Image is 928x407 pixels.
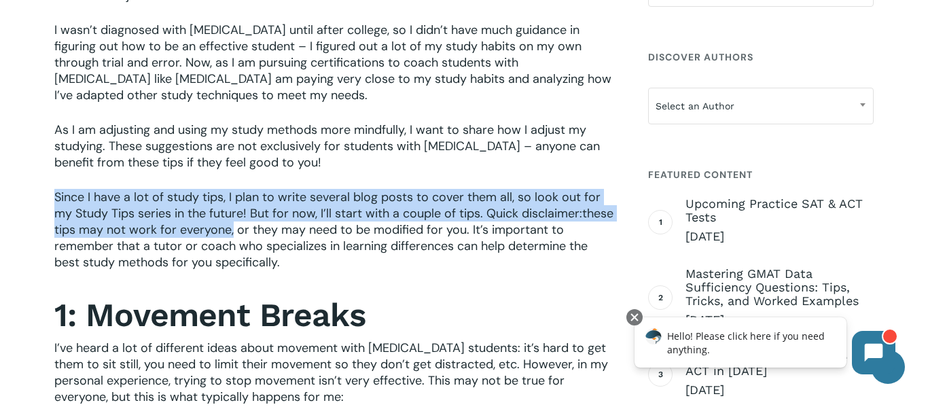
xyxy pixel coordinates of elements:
h4: Featured Content [648,162,874,187]
span: As I am adjusting and using my study methods more mindfully, I want to share how I adjust my stud... [54,122,600,171]
span: Since I have a lot of study tips, I plan to write several blog posts to cover them all, so look o... [54,189,601,222]
span: Mastering GMAT Data Sufficiency Questions: Tips, Tricks, and Worked Examples [685,267,874,308]
span: I’ve heard a lot of different ideas about movement with [MEDICAL_DATA] students: it’s hard to get... [54,340,608,405]
h4: Discover Authors [648,45,874,69]
span: [DATE] [685,382,874,398]
span: these tips may not work for everyone, or they may need to be modified for you. It’s important to ... [54,205,613,270]
a: Upcoming Practice SAT & ACT Tests [DATE] [685,197,874,245]
span: [DATE] [685,228,874,245]
strong: 1: Movement Breaks [54,296,365,334]
iframe: Chatbot [620,306,909,388]
span: Select an Author [649,92,873,120]
a: Mastering GMAT Data Sufficiency Questions: Tips, Tricks, and Worked Examples [DATE] [685,267,874,328]
span: Select an Author [648,88,874,124]
span: I wasn’t diagnosed with [MEDICAL_DATA] until after college, so I didn’t have much guidance in fig... [54,22,611,103]
span: Upcoming Practice SAT & ACT Tests [685,197,874,224]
